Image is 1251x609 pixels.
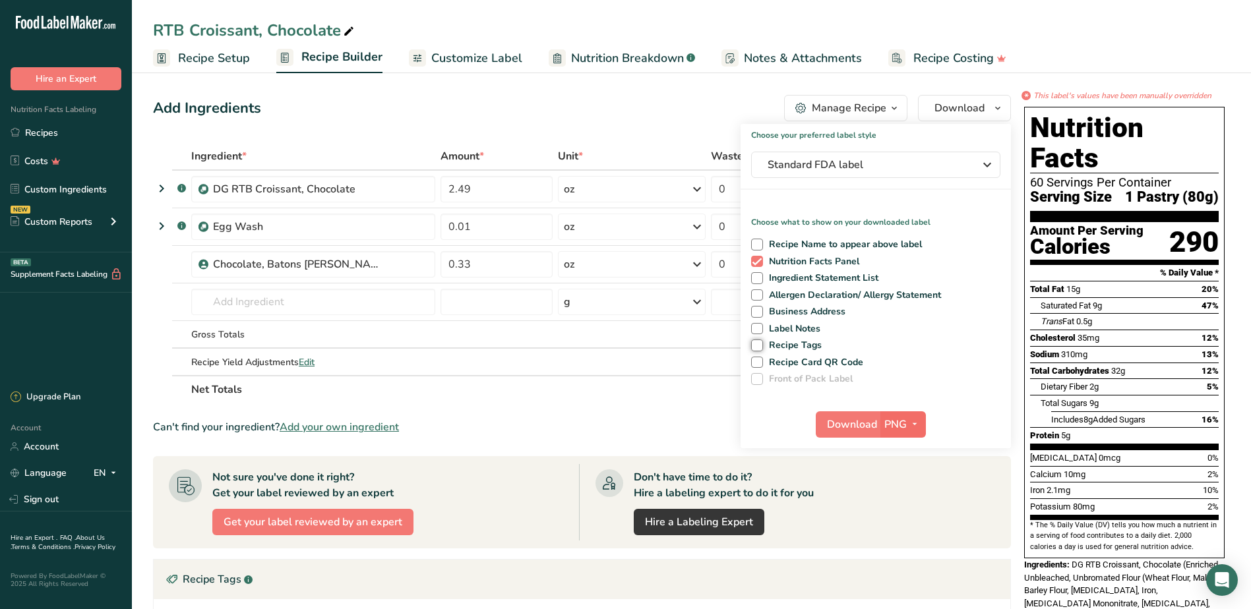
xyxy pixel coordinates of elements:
span: Serving Size [1030,189,1112,206]
a: Notes & Attachments [721,43,862,73]
span: Dietary Fiber [1041,382,1087,391]
div: Gross Totals [191,328,435,341]
span: Business Address [763,306,846,318]
span: 12% [1202,333,1219,343]
span: Recipe Costing [913,49,994,67]
span: 310mg [1061,349,1087,359]
button: PNG [880,411,926,438]
span: Total Carbohydrates [1030,366,1109,376]
span: 9g [1089,398,1099,408]
div: Amount Per Serving [1030,225,1144,237]
span: Ingredients: [1024,560,1070,569]
a: Terms & Conditions . [11,542,75,552]
span: Download [934,100,985,116]
button: Standard FDA label [751,152,1000,178]
div: oz [564,219,574,235]
span: Recipe Setup [178,49,250,67]
div: Manage Recipe [812,100,886,116]
span: 2% [1207,502,1219,511]
div: RTB Croissant, Chocolate [153,18,357,42]
span: Get your label reviewed by an expert [224,514,402,530]
div: Not sure you've done it right? Get your label reviewed by an expert [212,469,394,501]
span: 10% [1203,485,1219,495]
a: Hire a Labeling Expert [634,509,764,535]
span: 2.1mg [1047,485,1070,495]
span: [MEDICAL_DATA] [1030,453,1097,463]
span: 0.5g [1076,316,1092,326]
div: Custom Reports [11,215,92,229]
span: 47% [1202,301,1219,310]
div: Don't have time to do it? Hire a labeling expert to do it for you [634,469,814,501]
span: 9g [1093,301,1102,310]
span: Recipe Name to appear above label [763,239,923,250]
a: Privacy Policy [75,542,115,552]
div: 60 Servings Per Container [1030,176,1219,189]
img: Sub Recipe [198,222,208,232]
span: 80mg [1073,502,1095,511]
span: 15g [1066,284,1080,294]
button: Download [816,411,880,438]
span: Ingredient Statement List [763,272,879,284]
div: Powered By FoodLabelMaker © 2025 All Rights Reserved [11,572,121,588]
span: Recipe Card QR Code [763,357,864,368]
div: DG RTB Croissant, Chocolate [213,181,378,197]
h1: Choose your preferred label style [741,124,1011,141]
span: Protein [1030,430,1059,440]
span: Standard FDA label [768,157,965,173]
span: Allergen Declaration/ Allergy Statement [763,289,942,301]
span: 2% [1207,469,1219,479]
span: Nutrition Breakdown [571,49,684,67]
div: 290 [1169,225,1219,260]
div: NEW [11,206,30,214]
span: 13% [1202,349,1219,359]
span: 32g [1111,366,1125,376]
a: About Us . [11,533,105,552]
span: 12% [1202,366,1219,376]
a: Recipe Builder [276,42,382,74]
button: Hire an Expert [11,67,121,90]
a: Customize Label [409,43,522,73]
a: Hire an Expert . [11,533,57,542]
div: Can't find your ingredient? [153,419,1011,435]
span: 16% [1202,415,1219,424]
span: Amount [441,148,484,164]
span: 5g [1061,430,1070,440]
div: oz [564,181,574,197]
div: Recipe Tags [154,560,1010,599]
span: Nutrition Facts Panel [763,256,860,268]
div: Waste [711,148,759,164]
div: Egg Wash [213,219,378,235]
span: Saturated Fat [1041,301,1091,310]
span: Notes & Attachments [744,49,862,67]
a: Recipe Costing [888,43,1006,73]
div: Chocolate, Batons [PERSON_NAME] [213,256,378,272]
div: Add Ingredients [153,98,261,119]
span: Add your own ingredient [280,419,399,435]
span: Ingredient [191,148,247,164]
span: Calcium [1030,469,1062,479]
p: Choose what to show on your downloaded label [741,206,1011,228]
span: 1 Pastry (80g) [1125,189,1219,206]
div: BETA [11,258,31,266]
span: 0% [1207,453,1219,463]
th: Net Totals [189,375,826,403]
input: Add Ingredient [191,289,435,315]
span: Unit [558,148,583,164]
div: Upgrade Plan [11,391,80,404]
span: 35mg [1078,333,1099,343]
div: EN [94,465,121,481]
div: oz [564,256,574,272]
section: % Daily Value * [1030,265,1219,281]
img: Sub Recipe [198,185,208,194]
a: FAQ . [60,533,76,542]
span: Total Sugars [1041,398,1087,408]
span: 8g [1083,415,1093,424]
section: * The % Daily Value (DV) tells you how much a nutrient in a serving of food contributes to a dail... [1030,520,1219,552]
button: Get your label reviewed by an expert [212,509,413,535]
span: Front of Pack Label [763,373,853,385]
span: PNG [884,417,907,432]
span: Sodium [1030,349,1059,359]
span: Customize Label [431,49,522,67]
button: Manage Recipe [784,95,907,121]
span: Edit [299,356,315,368]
